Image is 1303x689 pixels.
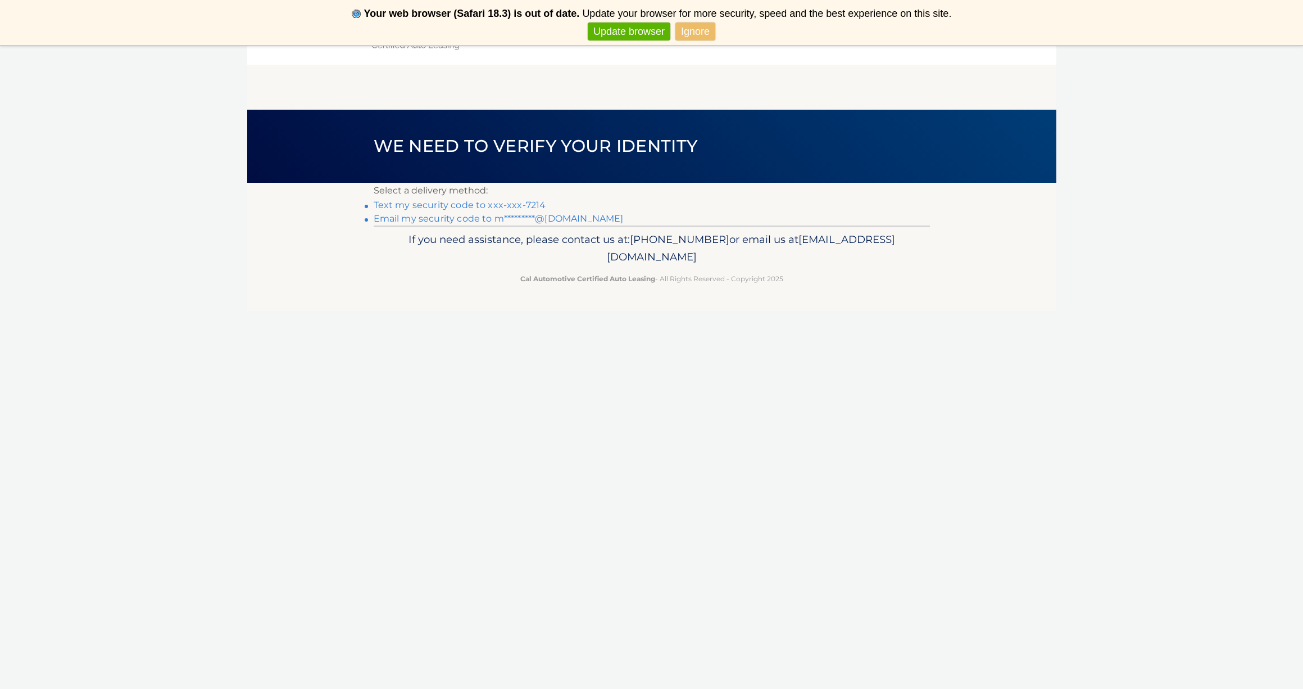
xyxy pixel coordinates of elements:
a: Text my security code to xxx-xxx-7214 [374,200,546,210]
a: Update browser [588,22,670,41]
span: [PHONE_NUMBER] [630,233,729,246]
strong: Cal Automotive Certified Auto Leasing [520,274,655,283]
a: Email my security code to m*********@[DOMAIN_NAME] [374,213,624,224]
b: Your web browser (Safari 18.3) is out of date. [364,8,580,19]
span: We need to verify your identity [374,136,698,156]
p: If you need assistance, please contact us at: or email us at [381,231,923,267]
a: Ignore [675,22,715,41]
p: - All Rights Reserved - Copyright 2025 [381,273,923,285]
p: Select a delivery method: [374,183,930,199]
span: Update your browser for more security, speed and the best experience on this site. [582,8,951,19]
